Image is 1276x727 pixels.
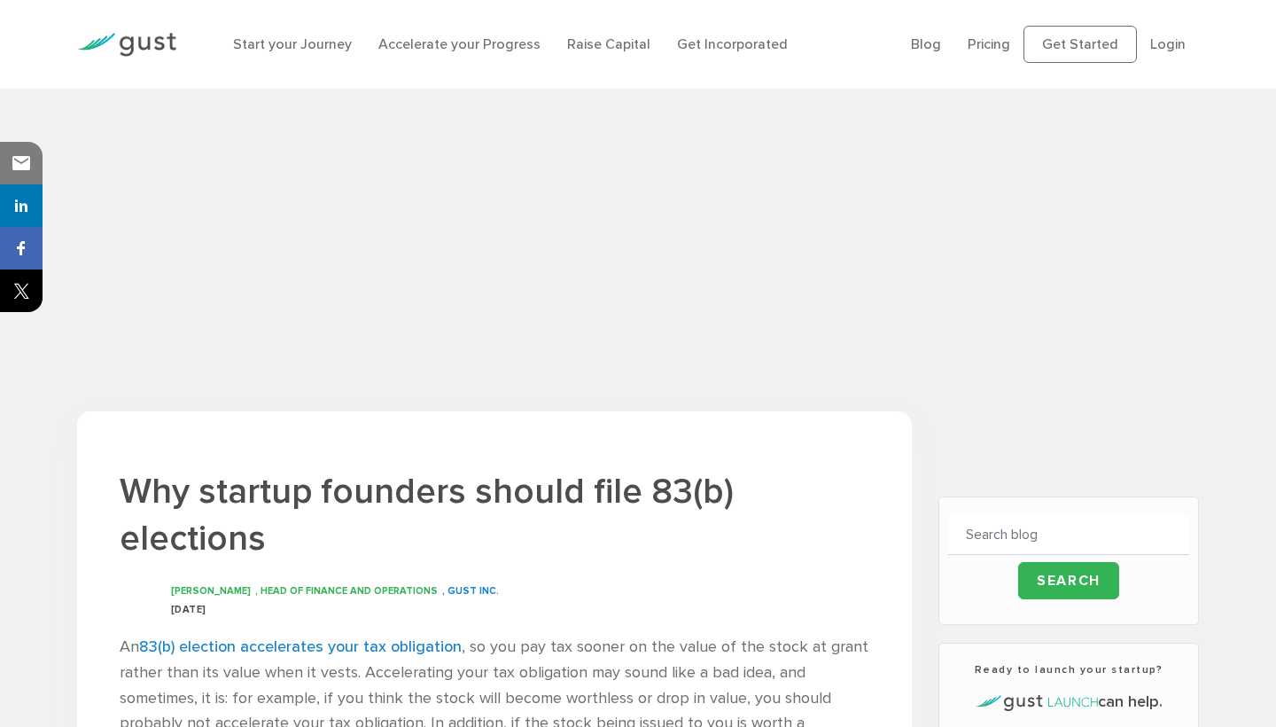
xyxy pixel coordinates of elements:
span: , GUST INC. [442,585,499,597]
h1: Why startup founders should file 83(b) elections [120,468,869,562]
a: 83(b) election accelerates your tax obligation [139,637,462,656]
input: Search blog [948,515,1189,555]
a: Login [1150,35,1186,52]
a: Raise Capital [567,35,650,52]
span: [PERSON_NAME] [171,585,251,597]
span: , HEAD OF FINANCE AND OPERATIONS [255,585,438,597]
img: Gust Logo [77,33,176,57]
span: [DATE] [171,604,206,615]
a: Start your Journey [233,35,352,52]
a: Pricing [968,35,1010,52]
a: Accelerate your Progress [378,35,541,52]
a: Get Started [1023,26,1137,63]
h4: can help. [948,691,1189,714]
h3: Ready to launch your startup? [948,661,1189,677]
a: Blog [911,35,941,52]
input: Search [1018,562,1119,599]
a: Get Incorporated [677,35,788,52]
